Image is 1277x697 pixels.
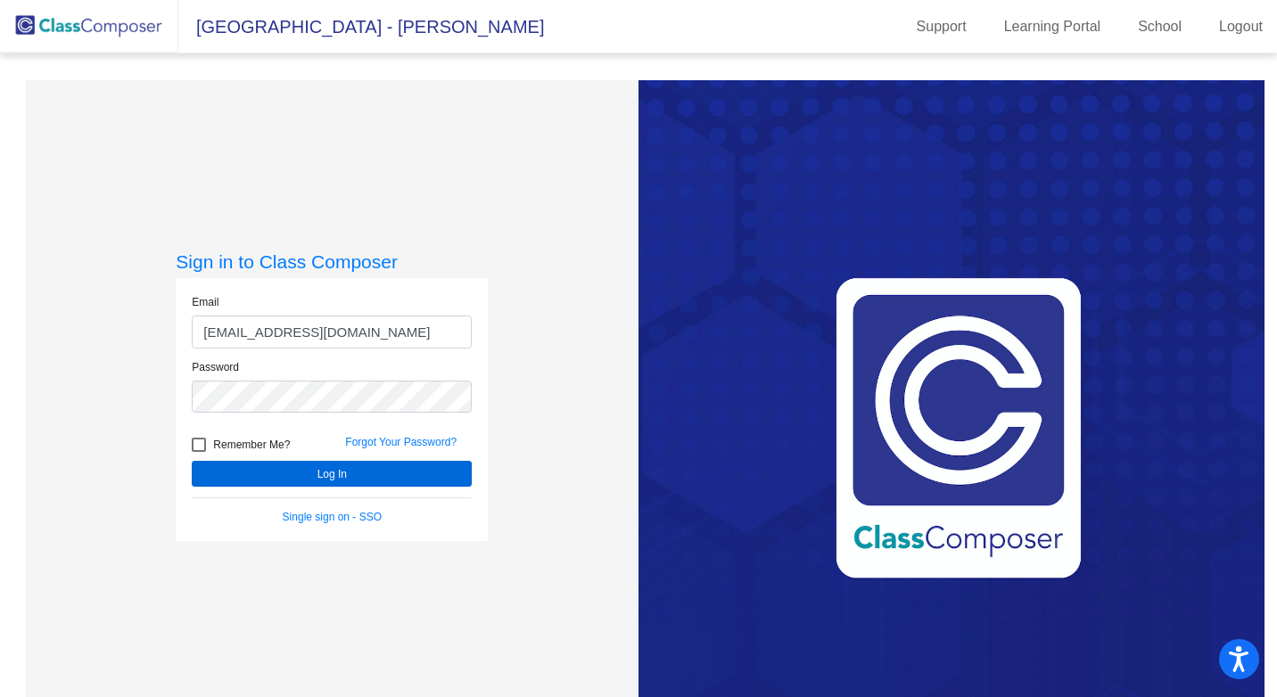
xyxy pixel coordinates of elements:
label: Password [192,359,239,375]
a: Learning Portal [990,12,1116,41]
span: Remember Me? [213,434,290,455]
a: Single sign on - SSO [283,511,382,523]
a: Logout [1205,12,1277,41]
span: [GEOGRAPHIC_DATA] - [PERSON_NAME] [178,12,544,41]
h3: Sign in to Class Composer [176,250,488,273]
a: Forgot Your Password? [345,436,457,448]
a: Support [902,12,981,41]
button: Log In [192,461,472,487]
a: School [1124,12,1196,41]
label: Email [192,294,218,310]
